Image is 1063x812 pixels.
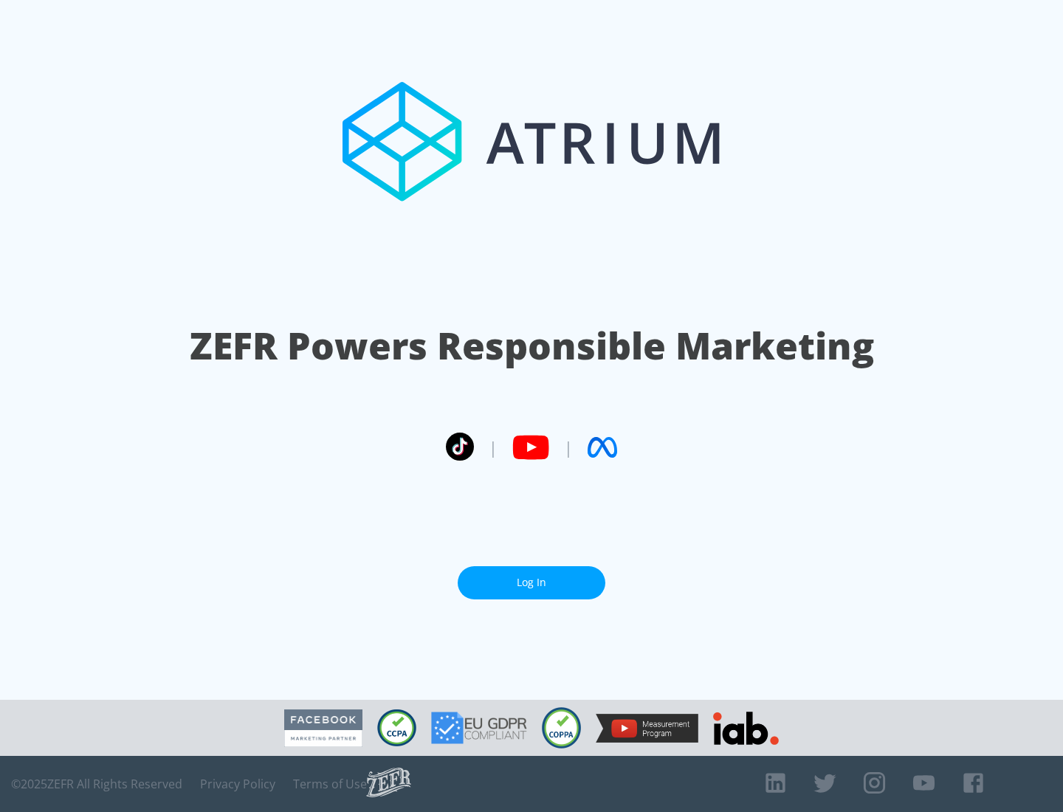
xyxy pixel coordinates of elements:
a: Terms of Use [293,777,367,791]
a: Log In [458,566,605,599]
img: COPPA Compliant [542,707,581,749]
img: YouTube Measurement Program [596,714,698,743]
span: © 2025 ZEFR All Rights Reserved [11,777,182,791]
a: Privacy Policy [200,777,275,791]
img: CCPA Compliant [377,709,416,746]
img: IAB [713,712,779,745]
h1: ZEFR Powers Responsible Marketing [190,320,874,371]
img: GDPR Compliant [431,712,527,744]
img: Facebook Marketing Partner [284,709,362,747]
span: | [564,436,573,458]
span: | [489,436,498,458]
